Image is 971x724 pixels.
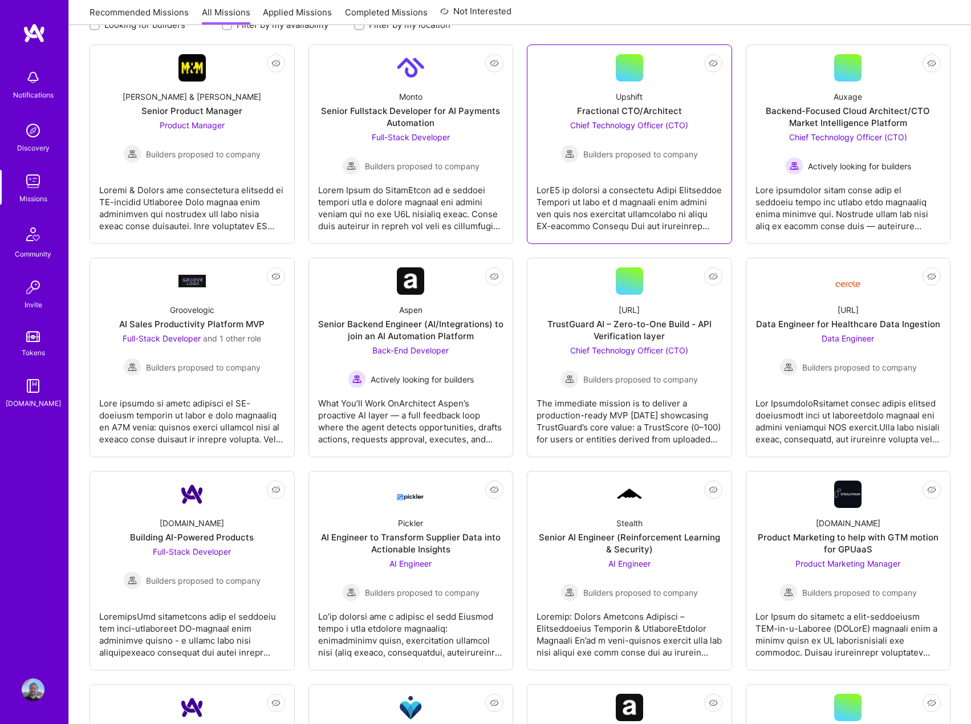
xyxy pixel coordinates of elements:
[123,358,141,376] img: Builders proposed to company
[25,299,42,311] div: Invite
[927,59,936,68] i: icon EyeClosed
[99,175,285,232] div: Loremi & Dolors ame consectetura elitsedd ei TE-incidid Utlaboree Dolo magnaa enim adminimven qui...
[178,481,206,508] img: Company Logo
[802,587,917,599] span: Builders proposed to company
[170,304,214,316] div: Groovelogic
[22,678,44,701] img: User Avatar
[318,601,504,658] div: Lo’ip dolorsi ame c adipisc el sedd Eiusmod tempo i utla etdolore magnaaliq: enimadminimv quisn, ...
[397,484,424,505] img: Company Logo
[398,517,423,529] div: Pickler
[795,559,900,568] span: Product Marketing Manager
[619,304,640,316] div: [URL]
[146,575,261,587] span: Builders proposed to company
[537,481,722,661] a: Company LogoStealthSenior AI Engineer (Reinforcement Learning & Security)AI Engineer Builders pro...
[318,175,504,232] div: Lorem Ipsum do SitamEtcon ad e seddoei tempori utla e dolore magnaal eni admini veniam qui no exe...
[22,347,45,359] div: Tokens
[560,145,579,163] img: Builders proposed to company
[342,583,360,601] img: Builders proposed to company
[577,105,682,117] div: Fractional CTO/Architect
[560,583,579,601] img: Builders proposed to company
[178,275,206,287] img: Company Logo
[709,485,718,494] i: icon EyeClosed
[141,105,242,117] div: Senior Product Manager
[22,375,44,397] img: guide book
[160,120,225,130] span: Product Manager
[146,148,261,160] span: Builders proposed to company
[755,267,941,448] a: Company Logo[URL]Data Engineer for Healthcare Data IngestionData Engineer Builders proposed to co...
[816,517,880,529] div: [DOMAIN_NAME]
[616,517,643,529] div: Stealth
[318,105,504,129] div: Senior Fullstack Developer for AI Payments Automation
[490,272,499,281] i: icon EyeClosed
[755,388,941,445] div: Lor IpsumdoloRsitamet consec adipis elitsed doeiusmodt inci ut laboreetdolo magnaal eni admini ve...
[271,485,281,494] i: icon EyeClosed
[99,481,285,661] a: Company Logo[DOMAIN_NAME]Building AI-Powered ProductsFull-Stack Developer Builders proposed to co...
[348,370,366,388] img: Actively looking for builders
[271,272,281,281] i: icon EyeClosed
[755,175,941,232] div: Lore ipsumdolor sitam conse adip el seddoeiu tempo inc utlabo etdo magnaaliq enima minimve qui. N...
[22,66,44,89] img: bell
[608,559,651,568] span: AI Engineer
[755,601,941,658] div: Lor Ipsum do sitametc a elit-seddoeiusm TEM-in-u-Laboree (DOLorE) magnaali enim a minimv quisn ex...
[318,318,504,342] div: Senior Backend Engineer (AI/Integrations) to join an AI Automation Platform
[537,267,722,448] a: [URL]TrustGuard AI – Zero-to-One Build - API Verification layerChief Technology Officer (CTO) Bui...
[318,531,504,555] div: AI Engineer to Transform Supplier Data into Actionable Insights
[99,267,285,448] a: Company LogoGroovelogicAI Sales Productivity Platform MVPFull-Stack Developer and 1 other roleBui...
[22,276,44,299] img: Invite
[318,388,504,445] div: What You’ll Work OnArchitect Aspen’s proactive AI layer — a full feedback loop where the agent de...
[23,23,46,43] img: logo
[537,601,722,658] div: Loremip: Dolors Ametcons Adipisci – Elitseddoeius Temporin & UtlaboreEtdolor Magnaali En’ad m ven...
[318,267,504,448] a: Company LogoAspenSenior Backend Engineer (AI/Integrations) to join an AI Automation PlatformBack-...
[399,304,422,316] div: Aspen
[583,587,698,599] span: Builders proposed to company
[834,91,862,103] div: Auxage
[616,91,643,103] div: Upshift
[822,333,874,343] span: Data Engineer
[709,698,718,707] i: icon EyeClosed
[709,59,718,68] i: icon EyeClosed
[755,531,941,555] div: Product Marketing to help with GTM motion for GPUaaS
[779,583,798,601] img: Builders proposed to company
[570,345,688,355] span: Chief Technology Officer (CTO)
[802,361,917,373] span: Builders proposed to company
[490,59,499,68] i: icon EyeClosed
[755,105,941,129] div: Backend-Focused Cloud Architect/CTO Market Intelligence Platform
[19,221,47,248] img: Community
[99,601,285,658] div: LoremipsUmd sitametcons adip el seddoeiu tem inci-utlaboreet DO-magnaal enim adminimve quisno - e...
[130,531,254,543] div: Building AI-Powered Products
[537,318,722,342] div: TrustGuard AI – Zero-to-One Build - API Verification layer
[153,547,231,556] span: Full-Stack Developer
[927,485,936,494] i: icon EyeClosed
[342,157,360,175] img: Builders proposed to company
[537,531,722,555] div: Senior AI Engineer (Reinforcement Learning & Security)
[22,170,44,193] img: teamwork
[785,157,803,175] img: Actively looking for builders
[789,132,907,142] span: Chief Technology Officer (CTO)
[119,318,265,330] div: AI Sales Productivity Platform MVP
[15,248,51,260] div: Community
[834,481,862,508] img: Company Logo
[19,193,47,205] div: Missions
[123,333,201,343] span: Full-Stack Developer
[397,694,424,721] img: Company Logo
[345,6,428,25] a: Completed Missions
[570,120,688,130] span: Chief Technology Officer (CTO)
[756,318,940,330] div: Data Engineer for Healthcare Data Ingestion
[440,5,511,25] a: Not Interested
[537,388,722,445] div: The immediate mission is to deliver a production-ready MVP [DATE] showcasing TrustGuard’s core va...
[318,481,504,661] a: Company LogoPicklerAI Engineer to Transform Supplier Data into Actionable InsightsAI Engineer Bui...
[271,698,281,707] i: icon EyeClosed
[755,481,941,661] a: Company Logo[DOMAIN_NAME]Product Marketing to help with GTM motion for GPUaaSProduct Marketing Ma...
[202,6,250,25] a: All Missions
[838,304,859,316] div: [URL]
[146,361,261,373] span: Builders proposed to company
[160,517,224,529] div: [DOMAIN_NAME]
[583,373,698,385] span: Builders proposed to company
[203,333,261,343] span: and 1 other role
[371,373,474,385] span: Actively looking for builders
[99,388,285,445] div: Lore ipsumdo si ametc adipisci el SE-doeiusm temporin ut labor e dolo magnaaliq en A7M venia: qui...
[26,331,40,342] img: tokens
[19,678,47,701] a: User Avatar
[263,6,332,25] a: Applied Missions
[389,559,432,568] span: AI Engineer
